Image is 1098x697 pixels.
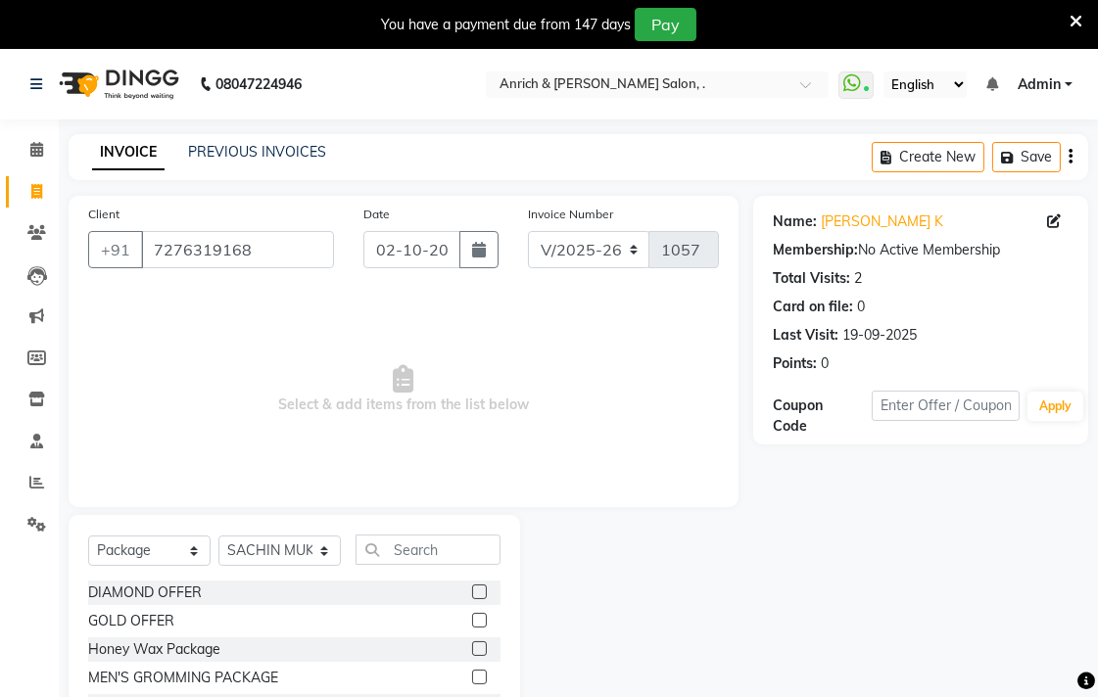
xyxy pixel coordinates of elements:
input: Search by Name/Mobile/Email/Code [141,231,334,268]
div: Points: [773,353,817,374]
div: 19-09-2025 [842,325,917,346]
div: MEN'S GROMMING PACKAGE [88,668,278,688]
button: Create New [872,142,984,172]
div: Card on file: [773,297,853,317]
button: Pay [635,8,696,41]
div: Honey Wax Package [88,639,220,660]
label: Invoice Number [528,206,613,223]
img: logo [50,57,184,112]
div: GOLD OFFER [88,611,174,631]
div: DIAMOND OFFER [88,582,202,603]
input: Search [356,534,501,565]
b: 08047224946 [215,57,302,112]
span: Select & add items from the list below [88,292,719,488]
button: +91 [88,231,143,268]
div: Coupon Code [773,395,872,437]
div: 0 [821,353,829,374]
label: Client [88,206,119,223]
a: [PERSON_NAME] K [821,211,943,232]
div: Name: [773,211,817,232]
a: INVOICE [92,135,165,170]
label: Date [363,206,390,223]
input: Enter Offer / Coupon Code [872,391,1020,421]
div: 2 [854,268,862,289]
div: Membership: [773,240,858,260]
div: You have a payment due from 147 days [381,15,631,35]
div: Last Visit: [773,325,838,346]
span: Admin [1018,74,1061,95]
div: Total Visits: [773,268,850,289]
div: 0 [857,297,865,317]
a: PREVIOUS INVOICES [188,143,326,161]
button: Apply [1027,392,1083,421]
button: Save [992,142,1061,172]
div: No Active Membership [773,240,1069,260]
